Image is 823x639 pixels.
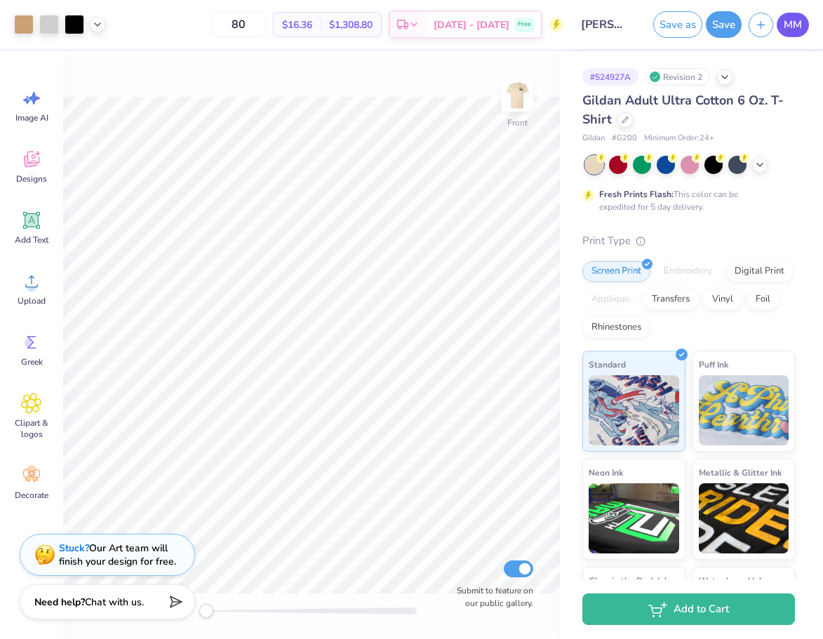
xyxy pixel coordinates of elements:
[784,17,802,33] span: MM
[518,20,531,29] span: Free
[21,356,43,368] span: Greek
[582,261,650,282] div: Screen Print
[589,573,669,588] span: Glow in the Dark Ink
[599,188,772,213] div: This color can be expedited for 5 day delivery.
[582,92,784,128] span: Gildan Adult Ultra Cotton 6 Oz. T-Shirt
[16,173,47,184] span: Designs
[599,189,674,200] strong: Fresh Prints Flash:
[582,233,795,249] div: Print Type
[329,18,373,32] span: $1,308.80
[777,13,809,37] a: MM
[59,542,89,555] strong: Stuck?
[699,375,789,445] img: Puff Ink
[8,417,55,440] span: Clipart & logos
[703,289,742,310] div: Vinyl
[34,596,85,609] strong: Need help?
[59,542,176,568] div: Our Art team will finish your design for free.
[503,81,531,109] img: Front
[211,12,266,37] input: – –
[570,11,639,39] input: Untitled Design
[589,465,623,480] span: Neon Ink
[434,18,509,32] span: [DATE] - [DATE]
[589,375,679,445] img: Standard
[582,68,638,86] div: # 524927A
[589,483,679,553] img: Neon Ink
[706,11,742,38] button: Save
[645,68,710,86] div: Revision 2
[643,289,699,310] div: Transfers
[725,261,794,282] div: Digital Print
[15,490,48,501] span: Decorate
[747,289,779,310] div: Foil
[199,604,213,618] div: Accessibility label
[18,295,46,307] span: Upload
[85,596,144,609] span: Chat with us.
[582,317,650,338] div: Rhinestones
[699,573,763,588] span: Water based Ink
[15,234,48,245] span: Add Text
[699,357,728,372] span: Puff Ink
[582,593,795,625] button: Add to Cart
[612,133,637,144] span: # G200
[644,133,714,144] span: Minimum Order: 24 +
[699,483,789,553] img: Metallic & Glitter Ink
[653,11,702,38] button: Save as
[449,584,533,610] label: Submit to feature on our public gallery.
[582,133,605,144] span: Gildan
[15,112,48,123] span: Image AI
[507,116,528,129] div: Front
[282,18,312,32] span: $16.36
[589,357,626,372] span: Standard
[699,465,782,480] span: Metallic & Glitter Ink
[655,261,721,282] div: Embroidery
[582,289,638,310] div: Applique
